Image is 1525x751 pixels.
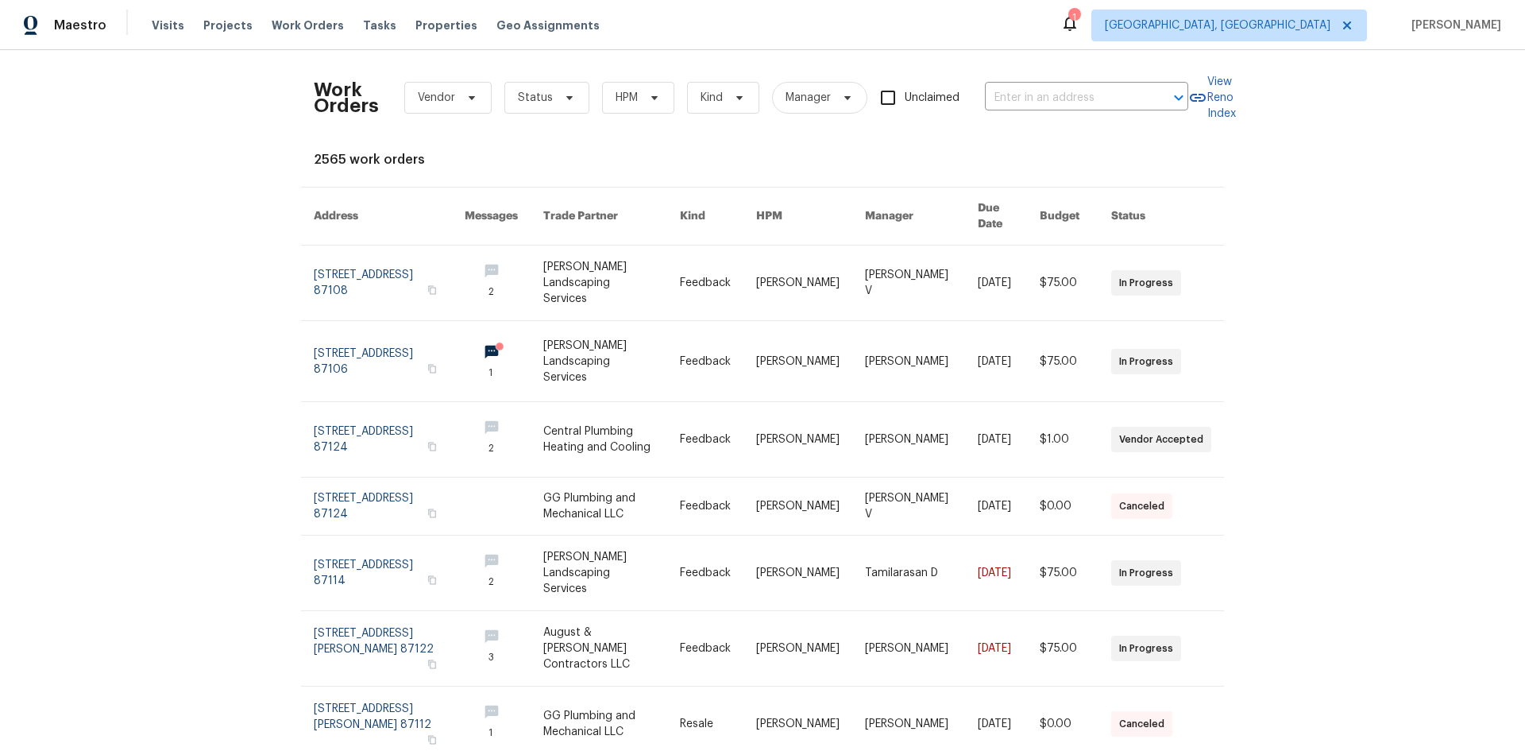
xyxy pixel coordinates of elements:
td: [PERSON_NAME] [743,402,852,478]
button: Open [1168,87,1190,109]
span: Maestro [54,17,106,33]
th: Address [301,188,452,246]
span: Geo Assignments [496,17,600,33]
span: Vendor [418,90,455,106]
th: Due Date [965,188,1027,246]
td: [PERSON_NAME] [852,611,966,687]
td: [PERSON_NAME] Landscaping Services [531,321,667,402]
td: Feedback [667,402,743,478]
h2: Work Orders [314,82,379,114]
span: Tasks [363,20,396,31]
td: Feedback [667,611,743,687]
input: Enter in an address [985,86,1144,110]
td: [PERSON_NAME] [743,611,852,687]
td: Feedback [667,536,743,611]
span: Visits [152,17,184,33]
span: [PERSON_NAME] [1405,17,1501,33]
span: Projects [203,17,253,33]
td: Feedback [667,246,743,321]
span: Unclaimed [905,90,959,106]
th: Manager [852,188,966,246]
td: [PERSON_NAME] [743,246,852,321]
td: [PERSON_NAME] Landscaping Services [531,536,667,611]
td: [PERSON_NAME] [852,321,966,402]
span: [GEOGRAPHIC_DATA], [GEOGRAPHIC_DATA] [1105,17,1330,33]
div: 1 [1068,10,1079,25]
td: [PERSON_NAME] [743,536,852,611]
span: Kind [701,90,723,106]
th: Kind [667,188,743,246]
span: Manager [786,90,831,106]
th: Messages [452,188,531,246]
td: [PERSON_NAME] Landscaping Services [531,246,667,321]
td: [PERSON_NAME] [743,321,852,402]
td: Feedback [667,478,743,536]
a: View Reno Index [1188,74,1236,122]
th: Trade Partner [531,188,667,246]
td: [PERSON_NAME] V [852,246,966,321]
div: 2565 work orders [314,152,1211,168]
button: Copy Address [425,657,439,672]
span: Properties [415,17,477,33]
td: [PERSON_NAME] [743,478,852,536]
button: Copy Address [425,362,439,376]
button: Copy Address [425,733,439,747]
th: Budget [1027,188,1098,246]
td: Tamilarasan D [852,536,966,611]
th: HPM [743,188,852,246]
td: Feedback [667,321,743,402]
button: Copy Address [425,283,439,297]
td: [PERSON_NAME] [852,402,966,478]
button: Copy Address [425,439,439,454]
button: Copy Address [425,506,439,521]
span: Work Orders [272,17,344,33]
th: Status [1098,188,1224,246]
td: Central Plumbing Heating and Cooling [531,402,667,478]
td: [PERSON_NAME] V [852,478,966,536]
span: HPM [616,90,638,106]
td: GG Plumbing and Mechanical LLC [531,478,667,536]
td: August & [PERSON_NAME] Contractors LLC [531,611,667,687]
button: Copy Address [425,573,439,587]
span: Status [518,90,553,106]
